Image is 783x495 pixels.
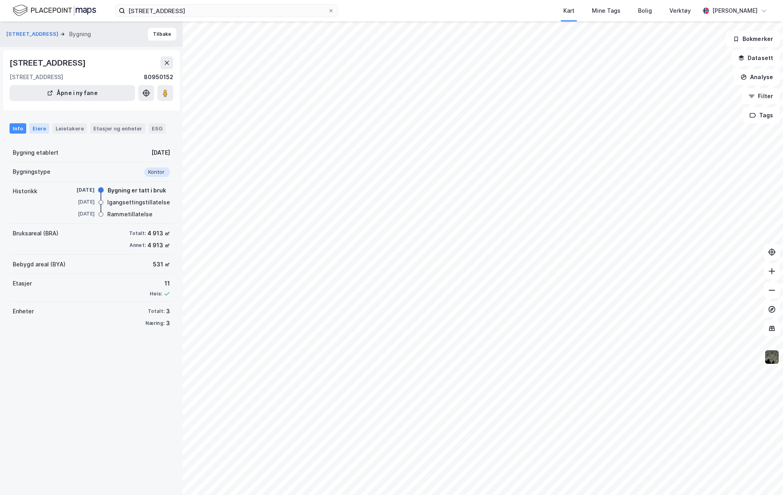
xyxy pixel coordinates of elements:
[166,318,170,328] div: 3
[731,50,780,66] button: Datasett
[13,229,58,238] div: Bruksareal (BRA)
[108,186,166,195] div: Bygning er tatt i bruk
[638,6,652,16] div: Bolig
[145,320,164,326] div: Næring:
[10,56,87,69] div: [STREET_ADDRESS]
[742,88,780,104] button: Filter
[563,6,574,16] div: Kart
[52,123,87,134] div: Leietakere
[63,186,95,194] div: [DATE]
[13,148,58,157] div: Bygning etablert
[6,30,60,38] button: [STREET_ADDRESS]
[93,125,142,132] div: Etasjer og enheter
[13,167,50,177] div: Bygningstype
[63,198,95,206] div: [DATE]
[712,6,758,16] div: [PERSON_NAME]
[107,198,170,207] div: Igangsettingstillatelse
[130,242,146,248] div: Annet:
[149,123,166,134] div: ESG
[592,6,621,16] div: Mine Tags
[29,123,49,134] div: Eiere
[166,307,170,316] div: 3
[144,72,173,82] div: 80950152
[10,85,135,101] button: Åpne i ny fane
[13,279,32,288] div: Etasjer
[147,229,170,238] div: 4 913 ㎡
[13,186,37,196] div: Historikk
[125,5,328,17] input: Søk på adresse, matrikkel, gårdeiere, leietakere eller personer
[148,28,176,41] button: Tilbake
[10,72,63,82] div: [STREET_ADDRESS]
[63,210,95,217] div: [DATE]
[151,148,170,157] div: [DATE]
[734,69,780,85] button: Analyse
[743,107,780,123] button: Tags
[148,308,164,314] div: Totalt:
[743,457,783,495] iframe: Chat Widget
[669,6,691,16] div: Verktøy
[147,241,170,250] div: 4 913 ㎡
[107,210,153,219] div: Rammetillatelse
[726,31,780,47] button: Bokmerker
[13,307,34,316] div: Enheter
[150,279,170,288] div: 11
[10,123,26,134] div: Info
[13,260,66,269] div: Bebygd areal (BYA)
[153,260,170,269] div: 531 ㎡
[13,4,96,17] img: logo.f888ab2527a4732fd821a326f86c7f29.svg
[129,230,146,237] div: Totalt:
[150,291,162,297] div: Heis:
[743,457,783,495] div: Kontrollprogram for chat
[69,29,91,39] div: Bygning
[764,349,779,365] img: 9k=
